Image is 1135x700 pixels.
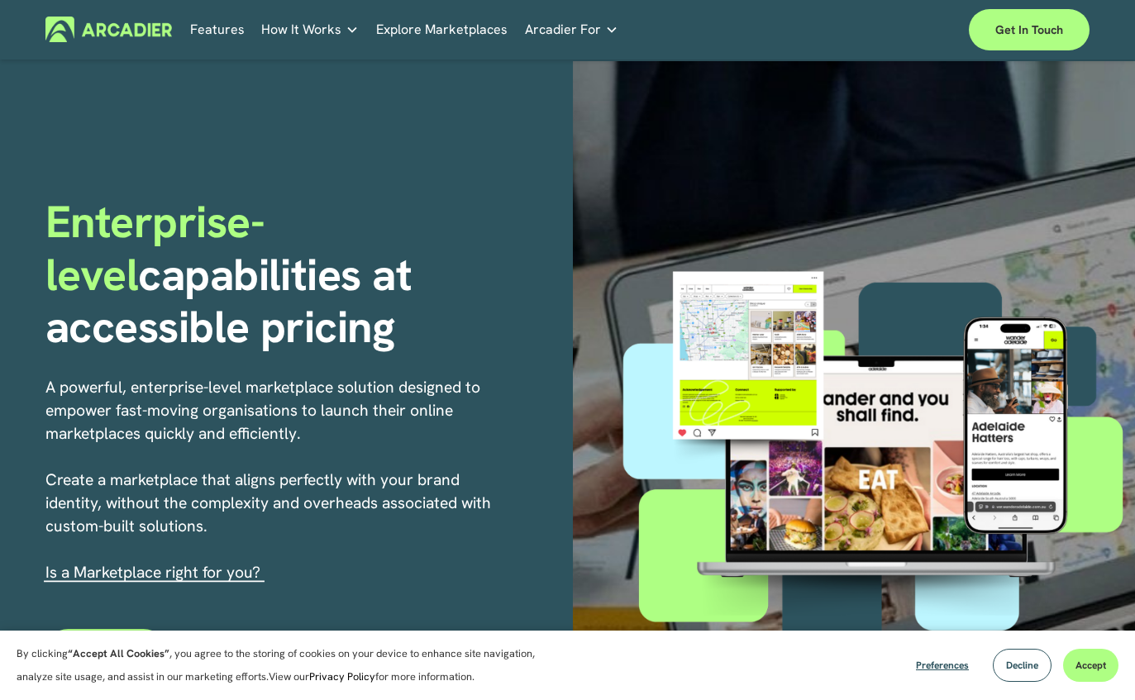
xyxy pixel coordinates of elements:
a: s a Marketplace right for you? [50,562,260,583]
strong: “Accept All Cookies” [68,646,169,660]
span: How It Works [261,18,341,41]
a: Contact Us [45,629,166,674]
strong: capabilities at accessible pricing [45,245,423,356]
a: Features [190,17,245,42]
span: Enterprise-level [45,193,265,303]
span: Preferences [916,659,969,672]
span: I [45,562,260,583]
img: Arcadier [45,17,172,42]
a: Get in touch [969,9,1090,50]
a: Privacy Policy [309,669,375,683]
span: Decline [1006,659,1038,672]
p: By clicking , you agree to the storing of cookies on your device to enhance site navigation, anal... [17,642,554,688]
a: Explore Marketplaces [376,17,508,42]
span: Accept [1075,659,1106,672]
button: Preferences [904,649,981,682]
a: folder dropdown [261,17,359,42]
button: Accept [1063,649,1118,682]
p: A powerful, enterprise-level marketplace solution designed to empower fast-moving organisations t... [45,376,517,584]
span: Arcadier For [525,18,601,41]
button: Decline [993,649,1052,682]
a: folder dropdown [525,17,618,42]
